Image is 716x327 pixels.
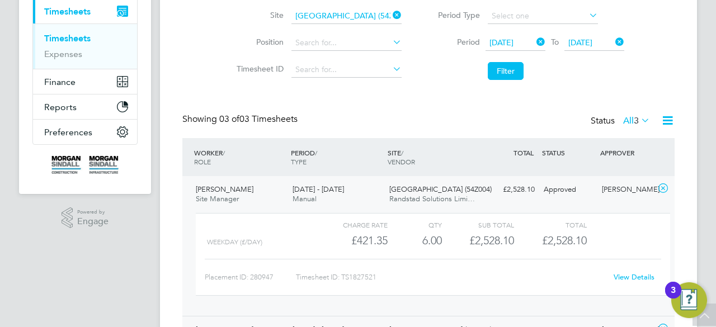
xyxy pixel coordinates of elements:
a: Timesheets [44,33,91,44]
button: Open Resource Center, 3 new notifications [671,282,707,318]
span: 03 of [219,113,239,125]
span: ROLE [194,157,211,166]
div: SITE [385,143,482,172]
div: 3 [671,290,676,305]
img: morgansindall-logo-retina.png [51,156,119,174]
span: Powered by [77,207,109,217]
div: QTY [388,218,442,231]
span: [DATE] [489,37,514,48]
div: Status [591,113,652,129]
span: / [223,148,225,157]
a: Go to home page [32,156,138,174]
div: Approved [539,181,597,199]
a: View Details [614,272,654,282]
div: STATUS [539,143,597,163]
span: / [315,148,317,157]
div: Sub Total [442,218,514,231]
span: [DATE] [568,37,592,48]
span: TYPE [291,157,307,166]
button: Reports [33,94,137,119]
button: Finance [33,69,137,94]
div: Charge rate [315,218,388,231]
span: VENDOR [388,157,415,166]
button: Filter [488,62,524,80]
label: Period Type [430,10,480,20]
span: Timesheets [44,6,91,17]
span: 3 [634,115,639,126]
div: APPROVER [597,143,656,163]
span: Reports [44,102,77,112]
span: Weekday (£/day) [207,238,262,246]
span: / [401,148,403,157]
label: All [623,115,650,126]
label: Position [233,37,284,47]
input: Select one [488,8,598,24]
input: Search for... [291,62,402,78]
span: Finance [44,77,76,87]
span: Engage [77,217,109,226]
div: £2,528.10 [481,181,539,199]
span: Randstad Solutions Limi… [389,194,475,203]
span: 03 Timesheets [219,113,298,125]
input: Search for... [291,8,402,24]
label: Site [233,10,284,20]
span: Preferences [44,127,92,138]
span: £2,528.10 [542,234,587,247]
div: £2,528.10 [442,231,514,250]
div: £421.35 [315,231,388,250]
span: TOTAL [514,148,534,157]
div: Timesheet ID: TS1827521 [296,268,606,286]
a: Powered byEngage [62,207,109,229]
input: Search for... [291,35,402,51]
span: [GEOGRAPHIC_DATA] (54Z004) [389,184,492,194]
div: WORKER [191,143,288,172]
div: PERIOD [288,143,385,172]
label: Timesheet ID [233,64,284,74]
span: Manual [293,194,317,203]
span: [DATE] - [DATE] [293,184,344,194]
div: Showing [182,113,300,125]
a: Expenses [44,49,82,59]
span: To [548,35,562,49]
label: Period [430,37,480,47]
span: Site Manager [196,194,239,203]
div: [PERSON_NAME] [597,181,656,199]
div: 6.00 [388,231,442,250]
button: Preferences [33,120,137,144]
div: Total [514,218,586,231]
span: [PERSON_NAME] [196,184,253,194]
div: Placement ID: 280947 [205,268,296,286]
div: Timesheets [33,23,137,69]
